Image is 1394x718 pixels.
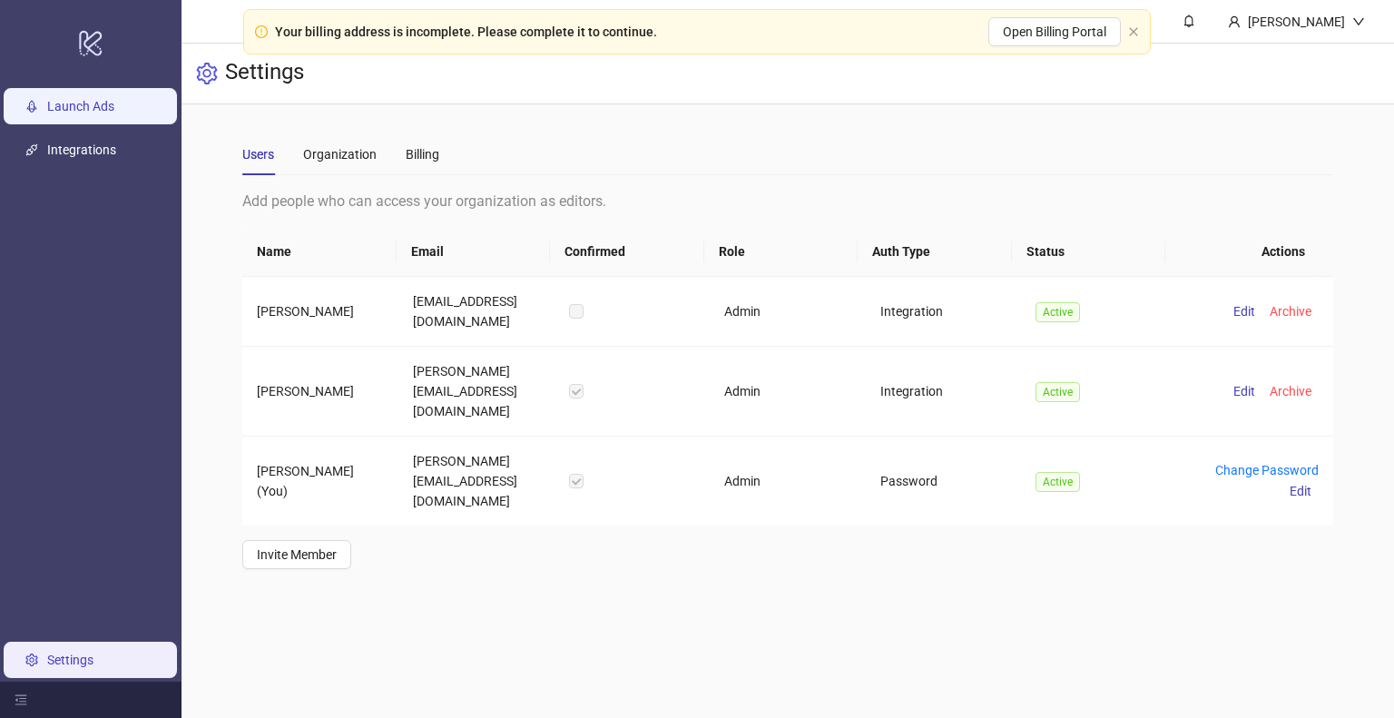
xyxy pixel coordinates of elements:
span: down [1352,15,1365,28]
td: [PERSON_NAME] (You) [242,437,398,526]
div: Add people who can access your organization as editors. [242,190,1332,212]
div: Your billing address is incomplete. Please complete it to continue. [275,22,657,42]
div: Users [242,144,274,164]
button: Archive [1262,380,1319,402]
span: Invite Member [257,547,337,562]
span: setting [196,63,218,84]
th: Name [242,227,396,277]
a: Settings [47,653,93,667]
span: Open Billing Portal [1003,25,1106,39]
span: Edit [1290,484,1311,498]
span: Archive [1270,304,1311,319]
button: Edit [1226,380,1262,402]
span: Edit [1233,384,1255,398]
span: Active [1036,382,1080,402]
a: Launch Ads [47,99,114,113]
div: [PERSON_NAME] [1241,12,1352,32]
td: Admin [710,277,866,347]
td: Admin [710,347,866,437]
button: Edit [1282,480,1319,502]
span: bell [1183,15,1195,27]
span: Archive [1270,384,1311,398]
span: exclamation-circle [255,25,268,38]
button: close [1128,26,1139,38]
td: Integration [866,347,1022,437]
td: [PERSON_NAME] [242,277,398,347]
td: Integration [866,277,1022,347]
th: Role [704,227,858,277]
th: Confirmed [550,227,703,277]
td: [PERSON_NAME][EMAIL_ADDRESS][DOMAIN_NAME] [398,437,555,526]
td: [PERSON_NAME][EMAIL_ADDRESS][DOMAIN_NAME] [398,347,555,437]
th: Auth Type [858,227,1011,277]
span: Edit [1233,304,1255,319]
a: Integrations [47,143,116,157]
h3: Settings [225,58,304,89]
th: Status [1012,227,1165,277]
button: Open Billing Portal [988,17,1121,46]
th: Email [397,227,550,277]
div: Billing [406,144,439,164]
span: close [1128,26,1139,37]
div: Organization [303,144,377,164]
td: Admin [710,437,866,526]
span: Active [1036,302,1080,322]
button: Invite Member [242,540,351,569]
a: Change Password [1215,463,1319,477]
th: Actions [1165,227,1320,277]
button: Edit [1226,300,1262,322]
span: Active [1036,472,1080,492]
td: [PERSON_NAME] [242,347,398,437]
td: [EMAIL_ADDRESS][DOMAIN_NAME] [398,277,555,347]
button: Archive [1262,300,1319,322]
span: user [1228,15,1241,28]
td: Password [866,437,1022,526]
span: menu-fold [15,693,27,706]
